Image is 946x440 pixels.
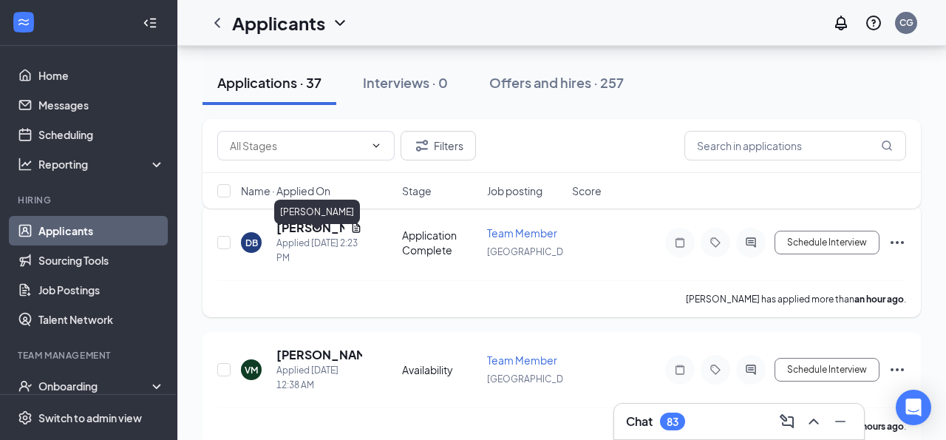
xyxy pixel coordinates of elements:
[38,120,165,149] a: Scheduling
[208,14,226,32] svg: ChevronLeft
[828,410,852,433] button: Minimize
[775,358,879,382] button: Schedule Interview
[831,413,849,430] svg: Minimize
[742,364,760,376] svg: ActiveChat
[850,421,904,432] b: 15 hours ago
[143,16,157,30] svg: Collapse
[18,157,33,172] svg: Analysis
[487,183,542,198] span: Job posting
[402,228,478,257] div: Application Complete
[805,413,823,430] svg: ChevronUp
[667,416,678,428] div: 83
[217,73,321,92] div: Applications · 37
[684,131,906,160] input: Search in applications
[487,226,557,240] span: Team Member
[775,231,879,254] button: Schedule Interview
[489,73,624,92] div: Offers and hires · 257
[276,363,362,393] div: Applied [DATE] 12:38 AM
[331,14,349,32] svg: ChevronDown
[487,373,581,385] span: [GEOGRAPHIC_DATA]
[38,90,165,120] a: Messages
[742,237,760,248] svg: ActiveChat
[626,413,653,430] h3: Chat
[671,237,689,248] svg: Note
[38,216,165,246] a: Applicants
[274,200,360,224] div: [PERSON_NAME]
[38,305,165,334] a: Talent Network
[232,10,325,35] h1: Applicants
[487,353,557,367] span: Team Member
[707,364,724,376] svg: Tag
[245,237,258,249] div: DB
[896,390,931,425] div: Open Intercom Messenger
[18,349,162,362] div: Team Management
[38,157,166,172] div: Reporting
[888,234,906,251] svg: Ellipses
[778,413,796,430] svg: ComposeMessage
[38,61,165,90] a: Home
[888,361,906,379] svg: Ellipses
[38,410,142,425] div: Switch to admin view
[276,236,362,265] div: Applied [DATE] 2:23 PM
[775,410,799,433] button: ComposeMessage
[401,131,476,160] button: Filter Filters
[18,410,33,425] svg: Settings
[881,140,893,152] svg: MagnifyingGlass
[572,183,602,198] span: Score
[865,14,882,32] svg: QuestionInfo
[402,183,432,198] span: Stage
[854,294,904,305] b: an hour ago
[16,15,31,30] svg: WorkstreamLogo
[363,73,448,92] div: Interviews · 0
[18,379,33,393] svg: UserCheck
[38,275,165,305] a: Job Postings
[38,379,152,393] div: Onboarding
[413,137,431,155] svg: Filter
[38,246,165,275] a: Sourcing Tools
[241,183,330,198] span: Name · Applied On
[707,237,724,248] svg: Tag
[18,194,162,206] div: Hiring
[402,362,478,377] div: Availability
[230,138,364,154] input: All Stages
[671,364,689,376] svg: Note
[899,16,913,29] div: CG
[370,140,382,152] svg: ChevronDown
[832,14,850,32] svg: Notifications
[245,364,258,376] div: VM
[686,293,906,305] p: [PERSON_NAME] has applied more than .
[276,347,362,363] h5: [PERSON_NAME]
[487,246,581,257] span: [GEOGRAPHIC_DATA]
[802,410,826,433] button: ChevronUp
